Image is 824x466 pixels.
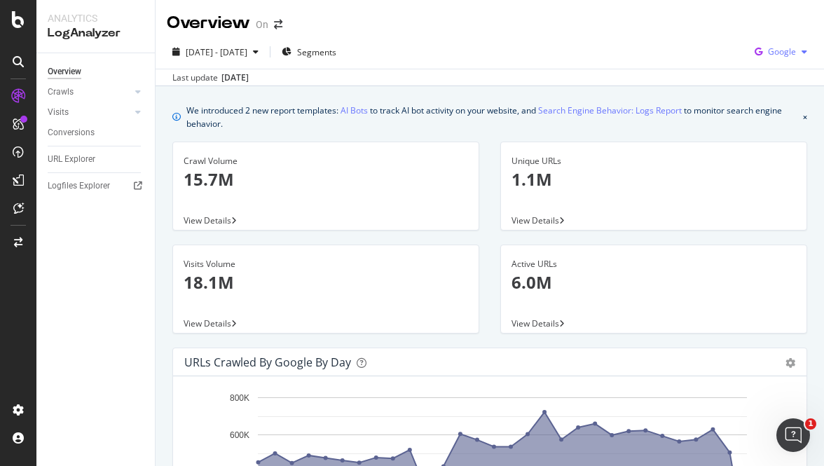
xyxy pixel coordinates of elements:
[276,41,342,63] button: Segments
[799,100,811,133] button: close banner
[511,155,796,167] div: Unique URLs
[184,317,231,329] span: View Details
[184,270,468,294] p: 18.1M
[48,85,74,100] div: Crawls
[167,11,250,35] div: Overview
[48,125,145,140] a: Conversions
[785,358,795,368] div: gear
[776,418,810,452] iframe: Intercom live chat
[341,103,368,118] a: AI Bots
[221,71,249,84] div: [DATE]
[48,64,145,79] a: Overview
[48,25,144,41] div: LogAnalyzer
[274,20,282,29] div: arrow-right-arrow-left
[511,258,796,270] div: Active URLs
[48,64,81,79] div: Overview
[511,167,796,191] p: 1.1M
[511,317,559,329] span: View Details
[230,430,249,440] text: 600K
[48,85,131,100] a: Crawls
[184,214,231,226] span: View Details
[167,41,264,63] button: [DATE] - [DATE]
[48,105,69,120] div: Visits
[749,41,813,63] button: Google
[48,152,145,167] a: URL Explorer
[256,18,268,32] div: On
[48,179,110,193] div: Logfiles Explorer
[184,258,468,270] div: Visits Volume
[805,418,816,430] span: 1
[538,103,682,118] a: Search Engine Behavior: Logs Report
[172,103,807,130] div: info banner
[230,393,249,403] text: 800K
[186,46,247,58] span: [DATE] - [DATE]
[184,355,351,369] div: URLs Crawled by Google by day
[48,152,95,167] div: URL Explorer
[297,46,336,58] span: Segments
[184,155,468,167] div: Crawl Volume
[48,179,145,193] a: Logfiles Explorer
[48,11,144,25] div: Analytics
[511,214,559,226] span: View Details
[511,270,796,294] p: 6.0M
[48,125,95,140] div: Conversions
[184,167,468,191] p: 15.7M
[172,71,249,84] div: Last update
[186,103,797,130] div: We introduced 2 new report templates: to track AI bot activity on your website, and to monitor se...
[768,46,796,57] span: Google
[48,105,131,120] a: Visits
